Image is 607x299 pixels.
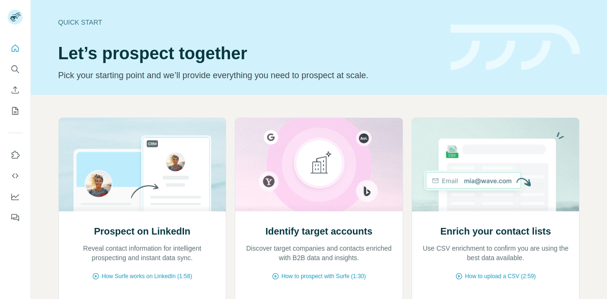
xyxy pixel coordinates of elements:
[8,61,23,78] button: Search
[8,82,23,99] button: Enrich CSV
[94,225,190,238] h2: Prospect on LinkedIn
[101,272,192,281] span: How Surfe works on LinkedIn (1:58)
[235,118,403,211] img: Identify target accounts
[8,146,23,163] button: Use Surfe on LinkedIn
[412,118,580,211] img: Enrich your contact lists
[58,18,439,27] div: Quick start
[266,225,373,238] h2: Identify target accounts
[8,167,23,184] button: Use Surfe API
[8,40,23,57] button: Quick start
[58,118,227,211] img: Prospect on LinkedIn
[8,209,23,226] button: Feedback
[68,244,217,263] p: Reveal contact information for intelligent prospecting and instant data sync.
[451,25,580,71] img: banner
[440,225,551,238] h2: Enrich your contact lists
[58,69,439,82] p: Pick your starting point and we’ll provide everything you need to prospect at scale.
[8,102,23,119] button: My lists
[422,244,570,263] p: Use CSV enrichment to confirm you are using the best data available.
[281,272,366,281] span: How to prospect with Surfe (1:30)
[8,188,23,205] button: Dashboard
[245,244,393,263] p: Discover target companies and contacts enriched with B2B data and insights.
[465,272,535,281] span: How to upload a CSV (2:59)
[58,44,439,63] h1: Let’s prospect together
